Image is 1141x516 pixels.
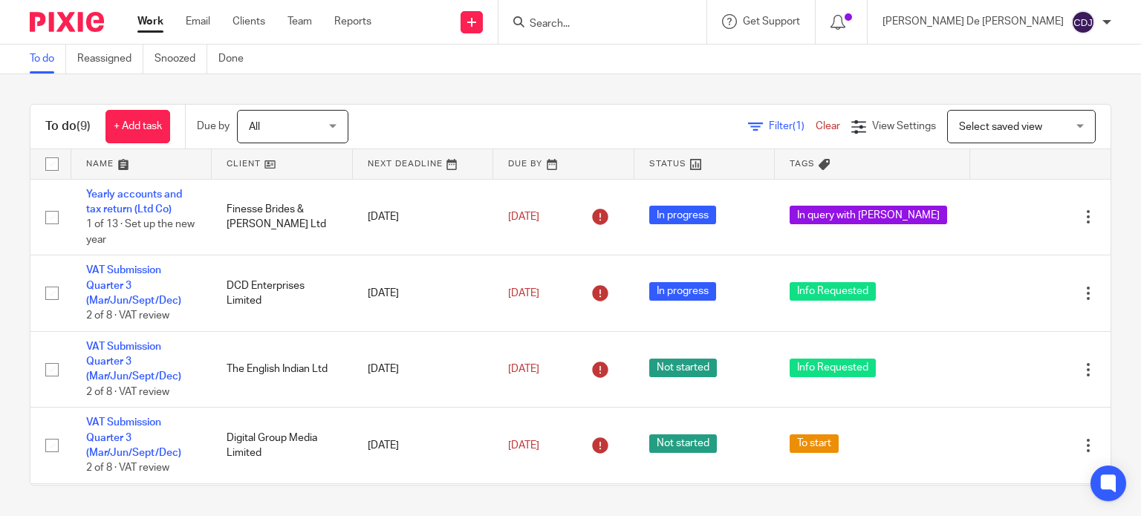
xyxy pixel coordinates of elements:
[137,14,163,29] a: Work
[249,122,260,132] span: All
[649,206,716,224] span: In progress
[287,14,312,29] a: Team
[790,359,876,377] span: Info Requested
[816,121,840,131] a: Clear
[353,255,493,332] td: [DATE]
[105,110,170,143] a: + Add task
[353,179,493,255] td: [DATE]
[334,14,371,29] a: Reports
[528,18,662,31] input: Search
[30,45,66,74] a: To do
[649,359,717,377] span: Not started
[86,387,169,397] span: 2 of 8 · VAT review
[790,434,839,453] span: To start
[77,45,143,74] a: Reassigned
[86,219,195,245] span: 1 of 13 · Set up the new year
[882,14,1064,29] p: [PERSON_NAME] De [PERSON_NAME]
[508,288,539,298] span: [DATE]
[212,331,352,408] td: The English Indian Ltd
[86,265,181,306] a: VAT Submission Quarter 3 (Mar/Jun/Sept/Dec)
[769,121,816,131] span: Filter
[30,12,104,32] img: Pixie
[77,120,91,132] span: (9)
[649,282,716,301] span: In progress
[790,206,947,224] span: In query with [PERSON_NAME]
[353,408,493,484] td: [DATE]
[508,364,539,374] span: [DATE]
[86,342,181,382] a: VAT Submission Quarter 3 (Mar/Jun/Sept/Dec)
[45,119,91,134] h1: To do
[186,14,210,29] a: Email
[218,45,255,74] a: Done
[86,189,182,215] a: Yearly accounts and tax return (Ltd Co)
[212,408,352,484] td: Digital Group Media Limited
[212,255,352,332] td: DCD Enterprises Limited
[743,16,800,27] span: Get Support
[155,45,207,74] a: Snoozed
[790,160,815,168] span: Tags
[872,121,936,131] span: View Settings
[959,122,1042,132] span: Select saved view
[508,212,539,222] span: [DATE]
[649,434,717,453] span: Not started
[212,179,352,255] td: Finesse Brides & [PERSON_NAME] Ltd
[86,310,169,321] span: 2 of 8 · VAT review
[233,14,265,29] a: Clients
[197,119,230,134] p: Due by
[790,282,876,301] span: Info Requested
[793,121,804,131] span: (1)
[86,417,181,458] a: VAT Submission Quarter 3 (Mar/Jun/Sept/Dec)
[1071,10,1095,34] img: svg%3E
[353,331,493,408] td: [DATE]
[508,440,539,451] span: [DATE]
[86,463,169,474] span: 2 of 8 · VAT review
